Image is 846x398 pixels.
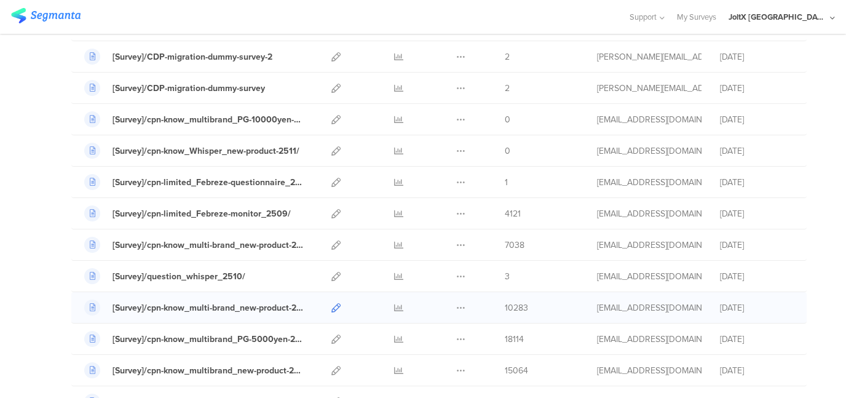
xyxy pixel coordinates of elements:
[113,270,245,283] div: [Survey]/question_whisper_2510/
[84,80,265,96] a: [Survey]/CDP-migration-dummy-survey
[113,113,304,126] div: [Survey]/cpn-know_multibrand_PG-10000yen-2510/
[720,82,794,95] div: [DATE]
[597,239,702,252] div: kumai.ik@pg.com
[505,145,510,157] span: 0
[113,239,304,252] div: [Survey]/cpn-know_multi-brand_new-product-2509/
[113,145,299,157] div: [Survey]/cpn-know_Whisper_new-product-2511/
[84,300,304,316] a: [Survey]/cpn-know_multi-brand_new-product-2508/
[597,270,702,283] div: kumai.ik@pg.com
[597,50,702,63] div: praharaj.sp.1@pg.com
[505,176,508,189] span: 1
[505,333,524,346] span: 18114
[84,237,304,253] a: [Survey]/cpn-know_multi-brand_new-product-2509/
[113,82,265,95] div: [Survey]/CDP-migration-dummy-survey
[505,270,510,283] span: 3
[597,207,702,220] div: kumai.ik@pg.com
[720,301,794,314] div: [DATE]
[84,331,304,347] a: [Survey]/cpn-know_multibrand_PG-5000yen-2507/
[720,176,794,189] div: [DATE]
[720,145,794,157] div: [DATE]
[720,113,794,126] div: [DATE]
[720,50,794,63] div: [DATE]
[505,113,510,126] span: 0
[84,143,299,159] a: [Survey]/cpn-know_Whisper_new-product-2511/
[597,301,702,314] div: kumai.ik@pg.com
[720,364,794,377] div: [DATE]
[84,111,304,127] a: [Survey]/cpn-know_multibrand_PG-10000yen-2510/
[720,207,794,220] div: [DATE]
[113,50,272,63] div: [Survey]/CDP-migration-dummy-survey-2
[720,333,794,346] div: [DATE]
[113,333,304,346] div: [Survey]/cpn-know_multibrand_PG-5000yen-2507/
[505,239,524,252] span: 7038
[113,301,304,314] div: [Survey]/cpn-know_multi-brand_new-product-2508/
[597,113,702,126] div: kumai.ik@pg.com
[505,301,528,314] span: 10283
[505,50,510,63] span: 2
[729,11,827,23] div: JoltX [GEOGRAPHIC_DATA]
[505,207,521,220] span: 4121
[505,364,528,377] span: 15064
[597,333,702,346] div: kumai.ik@pg.com
[84,362,304,378] a: [Survey]/cpn-know_multibrand_new-product-2506/
[113,176,304,189] div: [Survey]/cpn-limited_Febreze-questionnaire_2509/
[113,364,304,377] div: [Survey]/cpn-know_multibrand_new-product-2506/
[720,270,794,283] div: [DATE]
[597,364,702,377] div: kumai.ik@pg.com
[630,11,657,23] span: Support
[597,176,702,189] div: kumai.ik@pg.com
[597,82,702,95] div: praharaj.sp.1@pg.com
[84,205,291,221] a: [Survey]/cpn-limited_Febreze-monitor_2509/
[113,207,291,220] div: [Survey]/cpn-limited_Febreze-monitor_2509/
[597,145,702,157] div: kumai.ik@pg.com
[720,239,794,252] div: [DATE]
[84,174,304,190] a: [Survey]/cpn-limited_Febreze-questionnaire_2509/
[11,8,81,23] img: segmanta logo
[84,268,245,284] a: [Survey]/question_whisper_2510/
[84,49,272,65] a: [Survey]/CDP-migration-dummy-survey-2
[505,82,510,95] span: 2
